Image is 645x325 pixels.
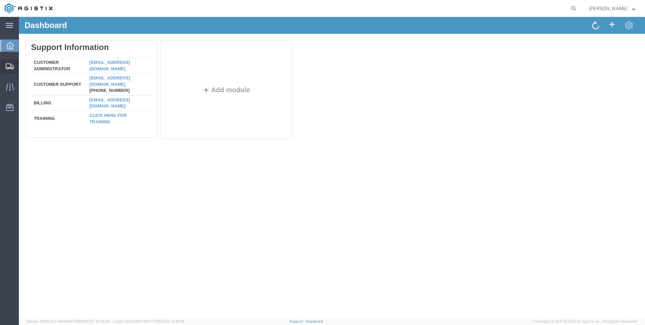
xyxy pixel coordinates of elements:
td: Customer Support [12,57,68,79]
button: [PERSON_NAME] [589,4,636,12]
td: [PHONE_NUMBER] [68,57,133,79]
a: Click here for training [71,96,108,107]
span: [DATE] 10:40:19 [158,319,185,323]
a: Feedback [306,319,323,323]
a: Support [289,319,306,323]
span: Copyright © [DATE]-[DATE] Agistix Inc., All Rights Reserved [533,319,637,324]
a: [EMAIL_ADDRESS][DOMAIN_NAME] [71,58,111,70]
td: Billing [12,78,68,94]
iframe: FS Legacy Container [19,17,645,318]
span: Server: 2025.16.0-9544af67660 [27,319,110,323]
span: Dennis Valles [589,5,627,12]
span: Client: 2025.16.0-8fc0770 [113,319,185,323]
img: logo [5,3,53,14]
a: [EMAIL_ADDRESS][DOMAIN_NAME] [71,43,111,54]
span: [DATE] 10:42:29 [83,319,110,323]
td: Training [12,94,68,108]
button: Add module [182,69,233,77]
a: [EMAIL_ADDRESS][DOMAIN_NAME] [71,80,111,92]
